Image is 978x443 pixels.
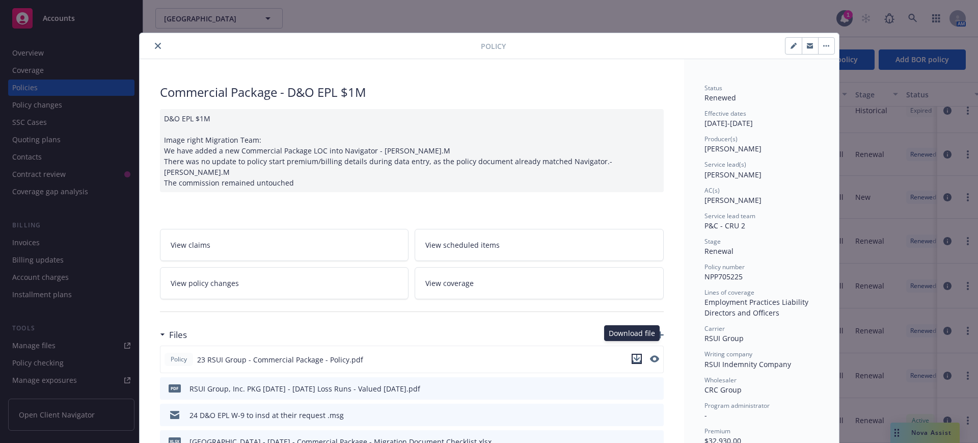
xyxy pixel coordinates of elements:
span: RSUI Group [704,333,744,343]
span: Effective dates [704,109,746,118]
button: download file [632,354,642,366]
span: View policy changes [171,278,239,289]
span: Renewal [704,246,733,256]
span: Program administrator [704,401,770,410]
span: CRC Group [704,385,742,395]
div: [DATE] - [DATE] [704,109,819,128]
span: [PERSON_NAME] [704,170,762,179]
div: D&O EPL $1M Image right Migration Team: We have added a new Commercial Package LOC into Navigator... [160,109,664,192]
button: preview file [650,355,659,362]
a: View coverage [415,267,664,299]
span: Stage [704,237,721,246]
span: Premium [704,427,730,435]
h3: Files [169,328,187,342]
span: AC(s) [704,186,720,195]
button: preview file [650,354,659,366]
span: 23 RSUI Group - Commercial Package - Policy.pdf [197,354,363,365]
div: Employment Practices Liability [704,297,819,307]
span: [PERSON_NAME] [704,195,762,205]
span: Writing company [704,350,752,358]
span: Service lead team [704,212,755,220]
button: preview file [650,410,660,421]
span: pdf [169,384,181,392]
span: Policy number [704,263,745,271]
span: Service lead(s) [704,160,746,169]
span: RSUI Indemnity Company [704,359,791,369]
span: Status [704,84,722,92]
span: Wholesaler [704,376,737,384]
span: Policy [481,41,506,51]
span: Carrier [704,324,725,333]
span: Renewed [704,93,736,102]
a: View policy changes [160,267,409,299]
span: Policy [169,355,189,364]
div: Files [160,328,187,342]
span: View claims [171,240,210,250]
div: RSUI Group, Inc. PKG [DATE] - [DATE] Loss Runs - Valued [DATE].pdf [189,383,420,394]
span: Lines of coverage [704,288,754,297]
button: close [152,40,164,52]
span: P&C - CRU 2 [704,221,745,230]
a: View claims [160,229,409,261]
button: download file [632,354,642,364]
span: View coverage [425,278,474,289]
span: - [704,410,707,420]
span: View scheduled items [425,240,500,250]
button: download file [634,383,642,394]
button: preview file [650,383,660,394]
span: [PERSON_NAME] [704,144,762,153]
button: download file [634,410,642,421]
span: Producer(s) [704,135,738,143]
div: 24 D&O EPL W-9 to insd at their request .msg [189,410,344,421]
span: NPP705225 [704,272,743,281]
a: View scheduled items [415,229,664,261]
div: Directors and Officers [704,307,819,318]
div: Commercial Package - D&O EPL $1M [160,84,664,101]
